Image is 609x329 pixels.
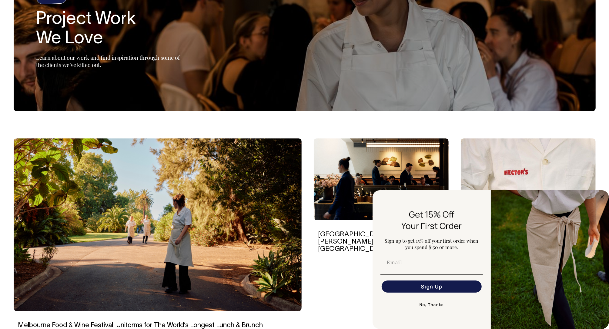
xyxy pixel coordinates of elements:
button: No, Thanks [380,299,483,311]
div: FLYOUT Form [373,190,609,329]
button: Close dialog [599,193,606,201]
p: Learn about our work and find inspiration through some of the clients we’ve kitted out. [36,54,188,68]
span: Get 15% Off [409,208,454,220]
a: Melbourne Food & Wine Festival: Uniforms for The World’s Longest Lunch & Brunch [18,322,263,328]
input: Email [382,256,482,268]
a: [GEOGRAPHIC_DATA][PERSON_NAME], [GEOGRAPHIC_DATA]: A New Look For The Most Anticipated Opening of... [318,231,444,260]
span: Sign up to get 15% off your first order when you spend $150 or more. [385,238,479,250]
img: 5e34ad8f-4f05-4173-92a8-ea475ee49ac9.jpeg [491,190,609,329]
h1: Project Work We Love [36,10,188,49]
button: Sign Up [382,281,482,293]
img: Melbourne Food & Wine Festival: Uniforms for The World’s Longest Lunch & Brunch [14,138,302,311]
img: Hector’s Deli, Melbourne: Turning Uniforms and Merchandise Into Brand Assets [461,138,596,220]
img: Saint Peter, Sydney: A New Look For The Most Anticipated Opening of 2024 [314,138,449,220]
span: Your First Order [402,220,462,231]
